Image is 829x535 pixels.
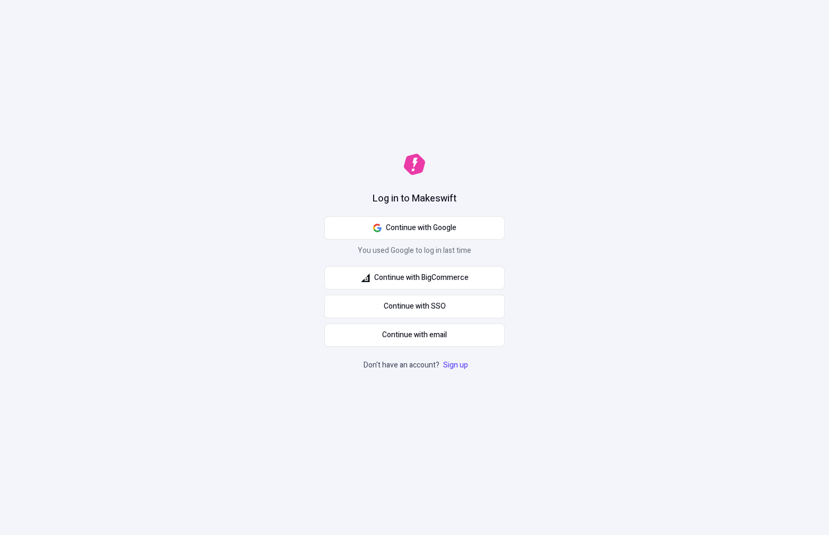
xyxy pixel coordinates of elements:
span: Continue with Google [386,222,456,234]
a: Sign up [441,359,470,371]
p: You used Google to log in last time [324,245,505,261]
h1: Log in to Makeswift [373,192,456,206]
button: Continue with BigCommerce [324,266,505,290]
span: Continue with BigCommerce [374,272,469,284]
span: Continue with email [382,329,447,341]
button: Continue with email [324,323,505,347]
a: Continue with SSO [324,295,505,318]
button: Continue with Google [324,216,505,240]
p: Don't have an account? [364,359,470,371]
